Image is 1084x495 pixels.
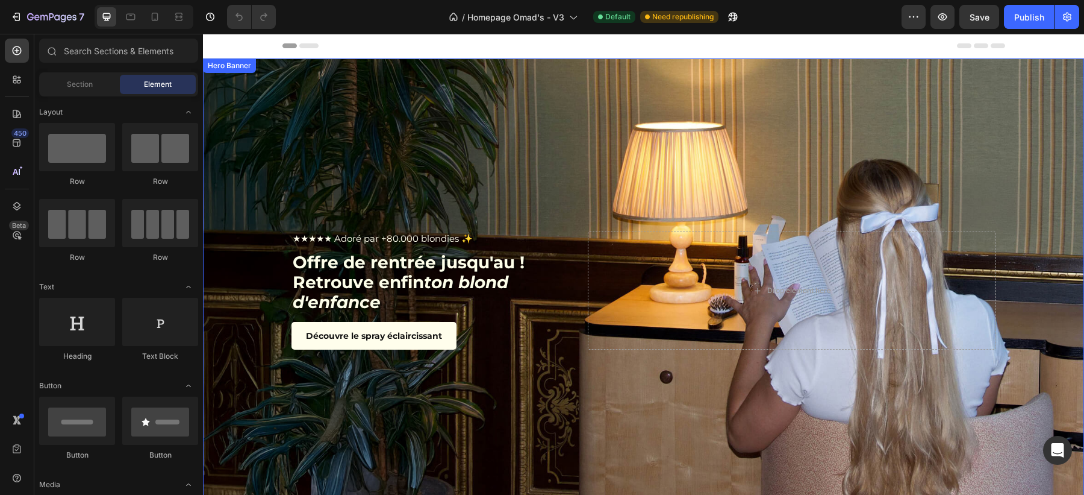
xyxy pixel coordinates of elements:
span: / [462,11,465,24]
button: Publish [1004,5,1054,29]
div: 450 [11,128,29,138]
span: Toggle open [179,475,198,494]
div: Open Intercom Messenger [1043,436,1072,465]
iframe: Design area [203,34,1084,495]
div: Beta [9,221,29,230]
div: Hero Banner [2,27,51,37]
div: Row [39,176,115,187]
span: Layout [39,107,63,118]
span: Button [39,380,61,391]
div: Drop element here [564,252,628,262]
div: Publish [1014,11,1044,24]
p: 7 [79,10,84,24]
span: Default [605,11,631,22]
div: Row [39,252,115,263]
input: Search Sections & Elements [39,39,198,63]
div: Text Block [122,351,198,362]
button: Save [959,5,999,29]
span: Toggle open [179,277,198,297]
span: Homepage Omad's - V3 [467,11,564,24]
div: Button [39,450,115,461]
span: Text [39,282,54,292]
button: 7 [5,5,90,29]
span: Element [144,79,172,90]
span: Need republishing [652,11,714,22]
span: Media [39,479,60,490]
span: Toggle open [179,102,198,122]
div: Row [122,176,198,187]
div: Heading [39,351,115,362]
div: Button [122,450,198,461]
div: Undo/Redo [227,5,276,29]
span: Toggle open [179,376,198,396]
div: Row [122,252,198,263]
span: Section [67,79,93,90]
span: Save [970,12,989,22]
